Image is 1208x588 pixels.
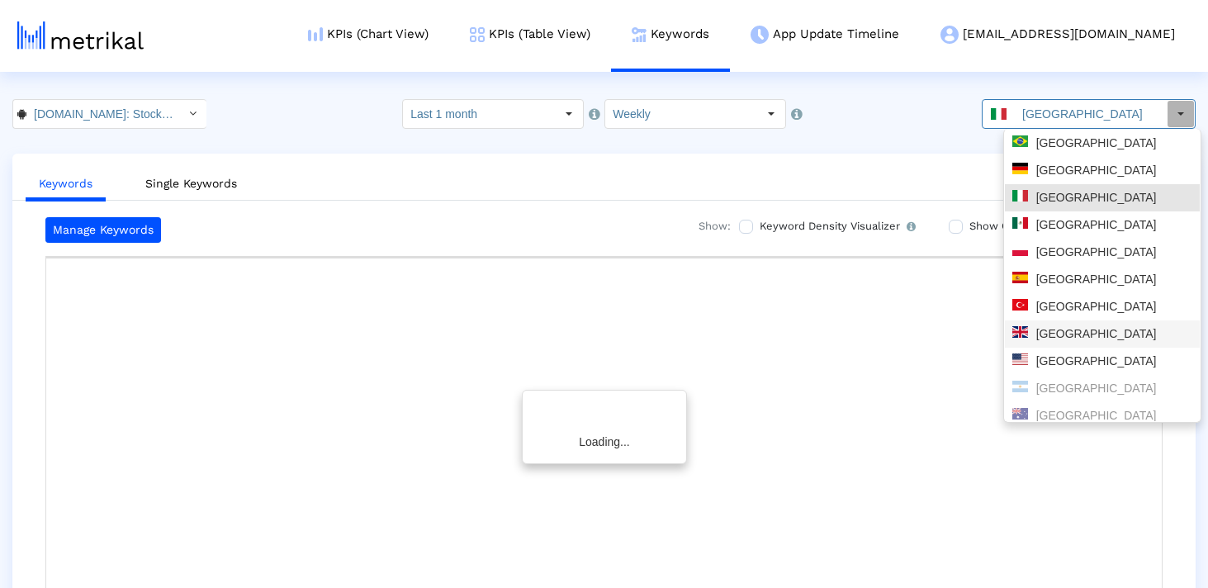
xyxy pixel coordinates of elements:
[178,100,206,128] div: Select
[1012,299,1192,315] div: [GEOGRAPHIC_DATA]
[965,217,1076,235] label: Show Only Favorites
[940,26,959,44] img: my-account-menu-icon.png
[1167,100,1195,128] div: Select
[1012,381,1192,396] div: [GEOGRAPHIC_DATA]
[1012,244,1192,260] div: [GEOGRAPHIC_DATA]
[1012,190,1192,206] div: [GEOGRAPHIC_DATA]
[26,168,106,202] a: Keywords
[632,27,647,42] img: keywords.png
[45,217,161,243] a: Manage Keywords
[756,217,916,235] label: Keyword Density Visualizer
[531,434,678,450] div: Loading...
[1012,408,1192,424] div: [GEOGRAPHIC_DATA]
[470,27,485,42] img: kpi-table-menu-icon.png
[308,27,323,41] img: kpi-chart-menu-icon.png
[17,21,144,50] img: metrical-logo-light.png
[1012,217,1192,233] div: [GEOGRAPHIC_DATA]
[1012,135,1192,151] div: [GEOGRAPHIC_DATA]
[751,26,769,44] img: app-update-menu-icon.png
[1012,353,1192,369] div: [GEOGRAPHIC_DATA]
[1012,326,1192,342] div: [GEOGRAPHIC_DATA]
[555,100,583,128] div: Select
[132,168,250,199] a: Single Keywords
[757,100,785,128] div: Select
[1012,272,1192,287] div: [GEOGRAPHIC_DATA]
[1012,163,1192,178] div: [GEOGRAPHIC_DATA]
[682,217,731,243] div: Show:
